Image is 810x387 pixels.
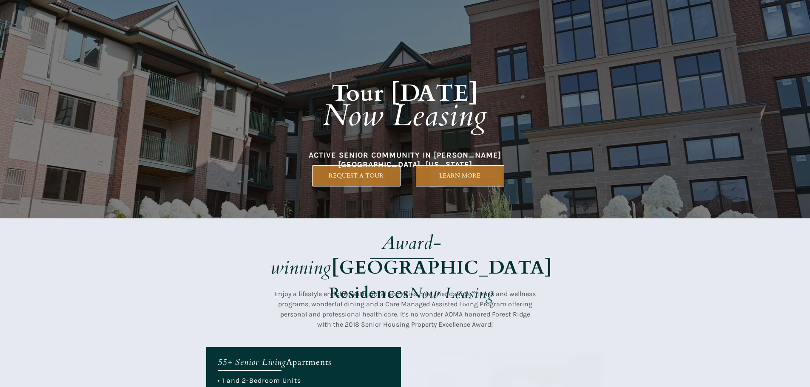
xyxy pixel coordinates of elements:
a: REQUEST A TOUR [312,165,401,186]
em: Award-winning [270,230,442,280]
em: Now Leasing [409,283,494,304]
span: ACTIVE SENIOR COMMUNITY IN [PERSON_NAME][GEOGRAPHIC_DATA], [US_STATE] [309,150,501,169]
em: Now Leasing [323,95,487,136]
span: LEARN MORE [416,172,504,179]
em: 55+ Senior Living [218,356,286,368]
a: LEARN MORE [416,165,504,186]
span: REQUEST A TOUR [313,172,400,179]
strong: Residences [329,283,409,304]
strong: Tour [DATE] [332,78,479,109]
span: • 1 and 2-Bedroom Units [218,376,301,384]
span: Apartments [286,356,332,368]
strong: [GEOGRAPHIC_DATA] [332,255,552,280]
